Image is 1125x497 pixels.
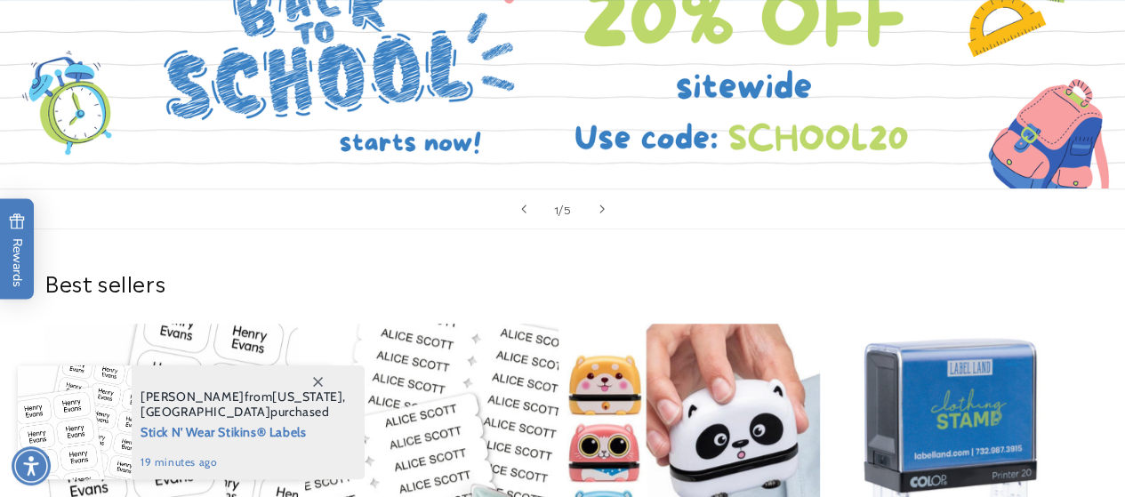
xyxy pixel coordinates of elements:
button: Previous slide [504,189,543,228]
span: 1 [553,200,558,218]
span: from , purchased [141,389,346,420]
h2: Best sellers [44,269,1081,296]
span: [US_STATE] [272,389,342,405]
span: [GEOGRAPHIC_DATA] [141,404,270,420]
span: / [558,200,564,218]
span: 5 [564,200,572,218]
span: 19 minutes ago [141,454,346,470]
span: Rewards [9,212,26,286]
div: Accessibility Menu [12,446,51,485]
span: Stick N' Wear Stikins® Labels [141,420,346,442]
iframe: Gorgias live chat messenger [947,421,1107,479]
button: Next slide [583,189,622,228]
span: [PERSON_NAME] [141,389,245,405]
